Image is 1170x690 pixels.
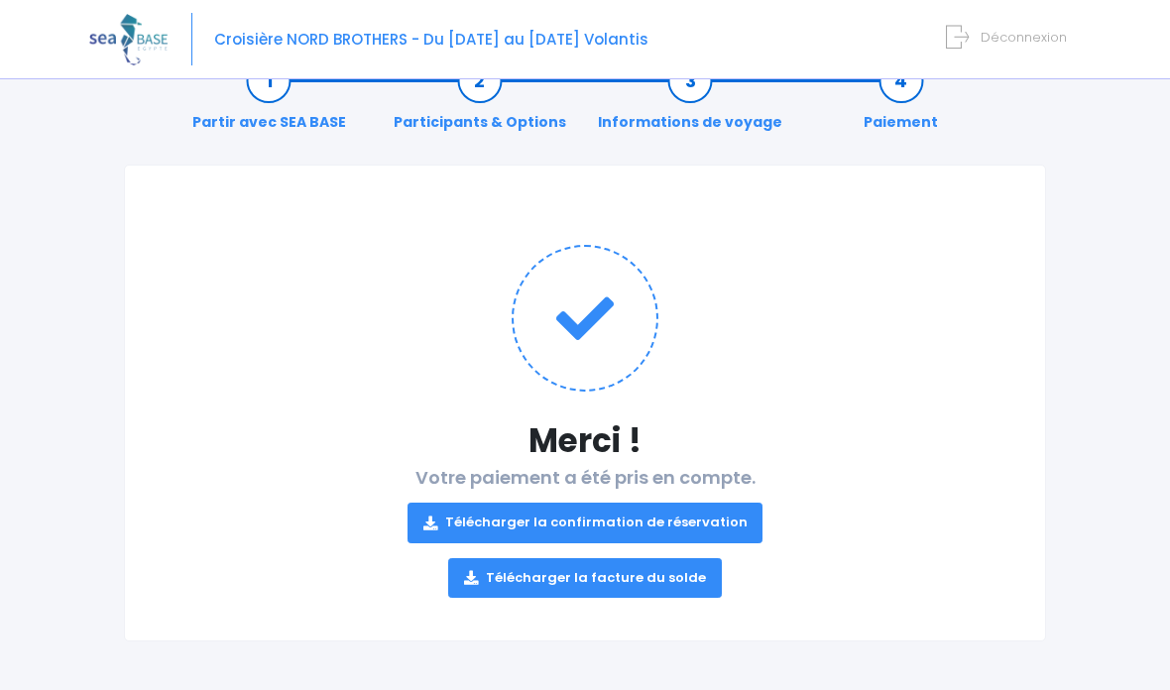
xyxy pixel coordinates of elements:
[182,70,356,133] a: Partir avec SEA BASE
[384,70,576,133] a: Participants & Options
[165,421,1005,460] h1: Merci !
[854,70,948,133] a: Paiement
[588,70,792,133] a: Informations de voyage
[165,467,1005,598] h2: Votre paiement a été pris en compte.
[448,558,722,598] a: Télécharger la facture du solde
[408,503,763,542] a: Télécharger la confirmation de réservation
[214,29,648,50] span: Croisière NORD BROTHERS - Du [DATE] au [DATE] Volantis
[981,28,1067,47] span: Déconnexion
